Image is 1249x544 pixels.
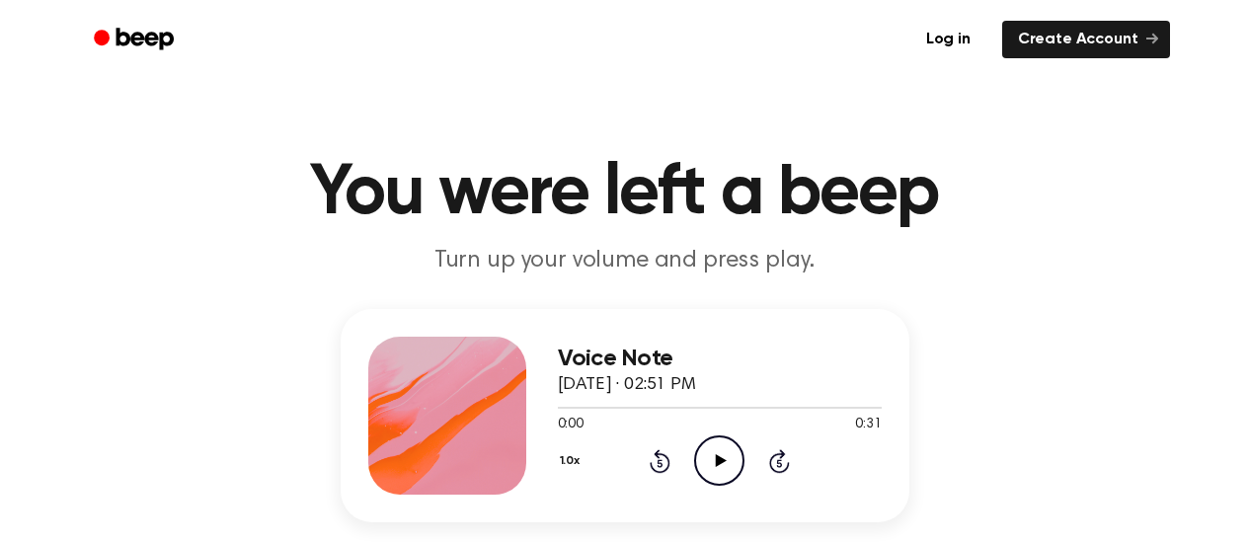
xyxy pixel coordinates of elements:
a: Log in [906,17,990,62]
p: Turn up your volume and press play. [246,245,1004,277]
span: [DATE] · 02:51 PM [558,376,696,394]
span: 0:00 [558,415,584,435]
a: Create Account [1002,21,1170,58]
h3: Voice Note [558,346,882,372]
button: 1.0x [558,444,587,478]
span: 0:31 [855,415,881,435]
a: Beep [80,21,192,59]
h1: You were left a beep [119,158,1131,229]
